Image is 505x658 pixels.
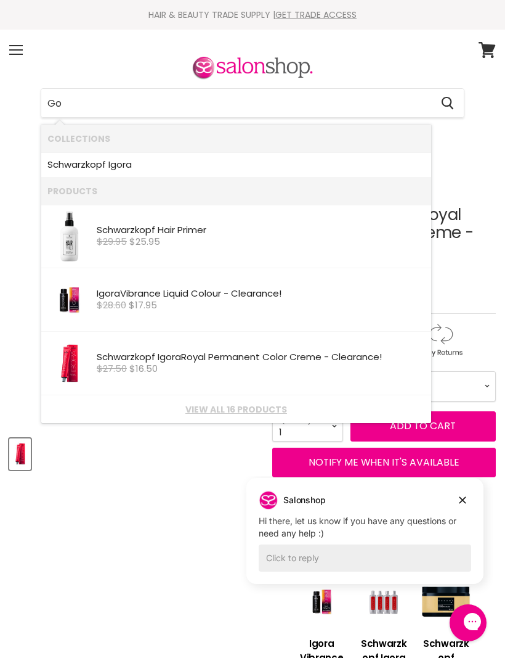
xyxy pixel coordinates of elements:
div: I Vibrance Liquid Colour - Clearance! [97,289,425,301]
s: $28.60 [97,298,126,311]
form: Product [41,88,464,118]
input: Search [41,89,431,117]
li: Collections: Schwarzkopf Igora [41,152,431,177]
span: $16.50 [129,362,158,375]
b: gora [99,287,120,300]
b: gora [110,158,132,171]
button: Search [431,89,464,117]
iframe: Gorgias live chat campaigns [237,476,493,602]
b: gora [160,350,181,363]
select: Quantity [272,411,343,442]
span: $25.95 [129,235,160,248]
div: Schwarzkopf Igora Royal Permanent Color Creme - Clearance! image. Click or Scroll to Zoom. [9,175,260,426]
div: Product thumbnails [7,435,262,470]
li: Products: Schwarzkopf Igora Royal Permanent Color Creme - Clearance! [41,332,431,395]
span: $17.95 [129,298,157,311]
a: Schwarzkopf I [47,155,425,174]
span: Add to cart [390,419,456,433]
li: Collections [41,125,431,152]
li: Products [41,177,431,205]
s: $27.50 [97,362,127,375]
img: returns.gif [408,321,473,359]
a: GET TRADE ACCESS [275,9,357,21]
iframe: Gorgias live chat messenger [443,600,493,646]
a: View all 16 products [47,405,425,414]
img: Schwarzkopf Igora Royal Permanent Color Creme - Clearance! [10,440,30,469]
div: Schwarzkopf Hair Primer [97,225,425,237]
button: Add to cart [350,411,496,441]
img: schwarzkopf-igora-hair-color-2-1oz-4_gif_82464b88-940c-49e9-8a59-d2e7d2ba8228_200x.jpg [52,338,86,390]
s: $29.95 [97,235,127,248]
button: Schwarzkopf Igora Royal Permanent Color Creme - Clearance! [9,438,31,470]
img: igora_vibrance_colour_66351929-8238-4a54-85dd-9426f276162d_200x.jpg [52,274,86,326]
li: Products: Igora Vibrance Liquid Colour - Clearance! [41,268,431,332]
button: NOTIFY ME WHEN IT'S AVAILABLE [272,448,496,477]
li: Products: Schwarzkopf Hair Primer [41,205,431,268]
div: Schwarzkopf I Royal Permanent Color Creme - Clearance! [97,352,425,364]
li: View All [41,395,431,423]
img: ecualizador-de-porosidad-hair-primer-250-ml_1_g_200x.jpg [59,211,79,263]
